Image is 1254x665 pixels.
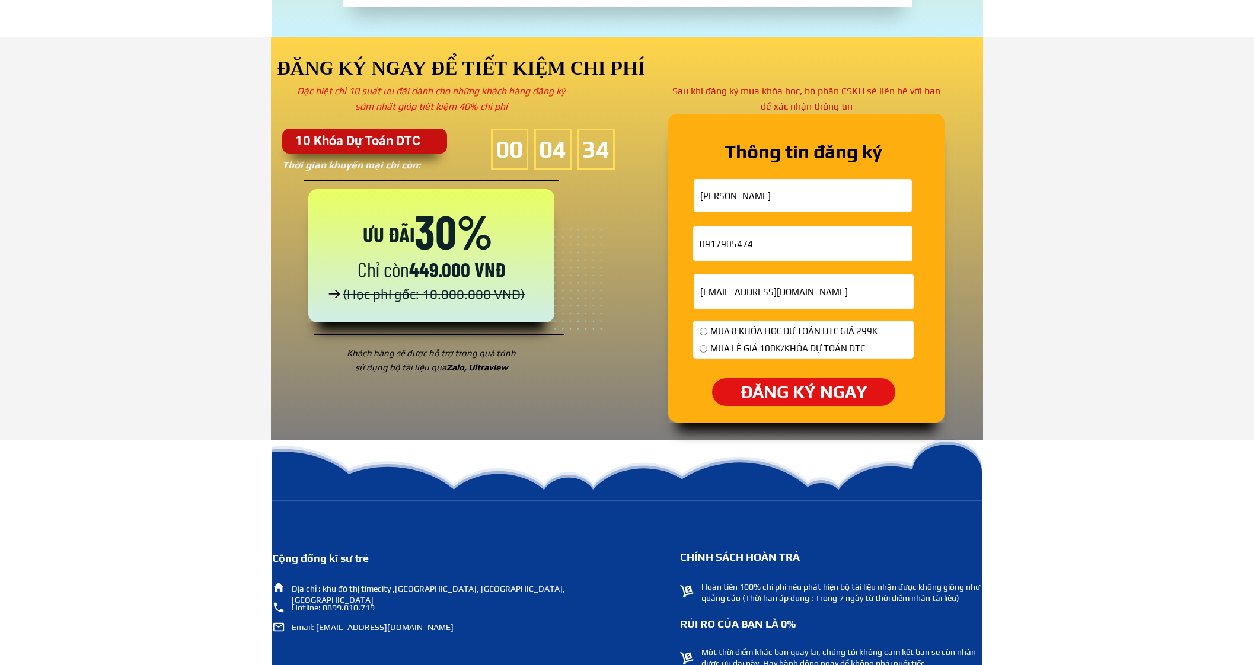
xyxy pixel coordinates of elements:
[697,226,909,261] input: Số điện thoại
[697,274,910,309] input: Email để nhận khóa học
[668,84,946,114] div: Sau khi đăng ký mua khóa học, bộ phận CSKH sẽ liên hệ với bạn để xác nhận thông tin
[407,206,500,254] h3: 30%
[446,362,508,372] span: Zalo, Ultraview
[710,324,878,338] span: MUA 8 KHÓA HỌC DỰ TOÁN DTC GIÁ 299K
[687,133,919,171] div: Thông tin đăng ký
[292,84,570,114] div: Đặc biệt chỉ 10 suất ưu đãi dành cho những khách hàng đăng ký sớm nhất giúp tiết kiệm 40% chi phí
[362,223,418,245] div: ƯU ĐÃI
[680,551,847,564] h4: CHÍNH SÁCH HOÀN TRẢ
[295,130,434,151] div: 10 Khóa Dự Toán DTC
[277,53,649,84] div: ĐĂNG KÝ NGAY ĐỂ TIẾT KIỆM CHI PHÍ
[709,378,898,407] p: ĐĂNG KÝ NGAY
[343,284,537,305] h3: (Học phí gốc: 10.000.000 VNĐ)
[333,256,530,282] h3: Chỉ còn
[710,341,878,356] span: MUA LẺ GIÁ 100K/KHÓA DỰ TOÁN DTC
[680,618,847,631] h4: RỦI RO CỦA BẠN LÀ 0%
[272,551,540,565] h4: Cộng đồng kĩ sư trẻ
[343,346,521,375] h3: Khách hàng sẽ được hỗ trợ trong quá trình sử dụng bộ tài liệu qua
[701,581,983,605] p: Hoàn tiền 100% chi phí nếu phát hiện bộ tài liệu nhận được không giống như quảng cáo (Thời hạn áp...
[292,622,465,634] p: Email: [EMAIL_ADDRESS][DOMAIN_NAME]
[697,180,908,212] input: Họ và tên:
[282,157,426,189] div: Thời gian khuyến mại chỉ còn:
[292,583,570,618] p: Địa chỉ : khu đô thị timecity ,[GEOGRAPHIC_DATA], [GEOGRAPHIC_DATA], [GEOGRAPHIC_DATA]
[408,256,508,282] span: 449.000 VNĐ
